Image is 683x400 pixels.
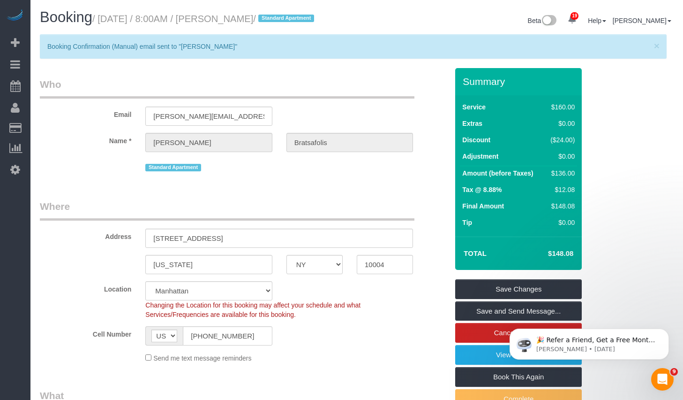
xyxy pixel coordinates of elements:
[528,17,557,24] a: Beta
[40,200,414,221] legend: Where
[547,218,575,227] div: $0.00
[547,102,575,112] div: $160.00
[462,218,472,227] label: Tip
[654,41,660,51] button: Close
[520,250,573,258] h4: $148.08
[455,367,582,387] a: Book This Again
[33,281,138,294] label: Location
[286,133,413,152] input: Last Name
[145,107,272,126] input: Email
[145,133,272,152] input: First Name
[547,135,575,145] div: ($24.00)
[455,345,582,365] a: View Changes
[547,152,575,161] div: $0.00
[40,77,414,99] legend: Who
[547,185,575,194] div: $12.08
[462,135,490,145] label: Discount
[153,354,251,362] span: Send me text message reminders
[145,255,272,274] input: City
[541,15,556,27] img: New interface
[563,9,581,30] a: 19
[462,102,486,112] label: Service
[462,119,482,128] label: Extras
[253,14,317,24] span: /
[33,229,138,241] label: Address
[357,255,413,274] input: Zip Code
[547,201,575,211] div: $148.08
[651,368,674,391] iframe: Intercom live chat
[455,301,582,321] a: Save and Send Message...
[33,326,138,339] label: Cell Number
[462,152,498,161] label: Adjustment
[258,15,314,22] span: Standard Apartment
[654,40,660,51] span: ×
[462,185,502,194] label: Tax @ 8.88%
[92,14,317,24] small: / [DATE] / 8:00AM / [PERSON_NAME]
[547,119,575,128] div: $0.00
[462,201,504,211] label: Final Amount
[47,42,650,51] p: Booking Confirmation (Manual) email sent to "[PERSON_NAME]"
[670,368,678,376] span: 9
[588,17,606,24] a: Help
[463,76,577,87] h3: Summary
[455,323,582,343] a: Cancel Booking
[462,169,533,178] label: Amount (before Taxes)
[33,107,138,119] label: Email
[40,9,92,25] span: Booking
[455,279,582,299] a: Save Changes
[464,249,487,257] strong: Total
[613,17,671,24] a: [PERSON_NAME]
[547,169,575,178] div: $136.00
[183,326,272,346] input: Cell Number
[145,301,360,318] span: Changing the Location for this booking may affect your schedule and what Services/Frequencies are...
[145,164,201,171] span: Standard Apartment
[495,309,683,375] iframe: Intercom notifications message
[33,133,138,146] label: Name *
[6,9,24,23] img: Automaid Logo
[570,12,578,20] span: 19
